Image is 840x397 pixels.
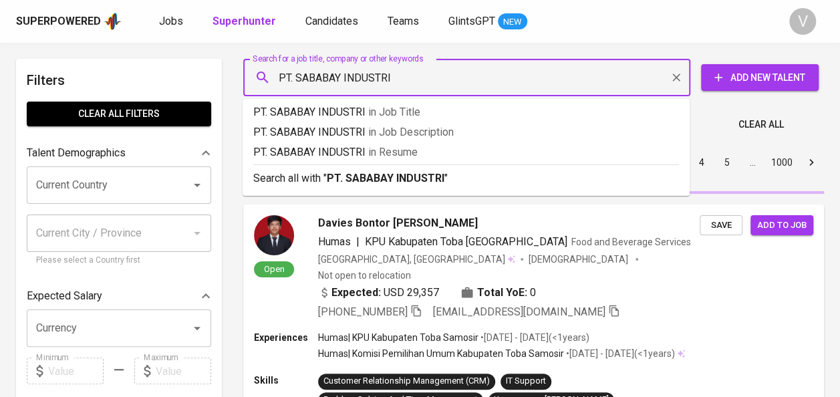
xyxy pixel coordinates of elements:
[331,285,381,301] b: Expected:
[253,170,679,186] p: Search all with " "
[478,331,589,344] p: • [DATE] - [DATE] ( <1 years )
[27,283,211,309] div: Expected Salary
[318,305,408,318] span: [PHONE_NUMBER]
[27,70,211,91] h6: Filters
[757,218,807,233] span: Add to job
[16,14,101,29] div: Superpowered
[742,156,763,169] div: …
[323,375,490,388] div: Customer Relationship Management (CRM)
[498,15,527,29] span: NEW
[36,254,202,267] p: Please select a Country first
[159,13,186,30] a: Jobs
[368,146,418,158] span: in Resume
[368,126,454,138] span: in Job Description
[259,263,290,275] span: Open
[27,102,211,126] button: Clear All filters
[318,215,478,231] span: Davies Bontor [PERSON_NAME]
[356,234,360,250] span: |
[701,64,819,91] button: Add New Talent
[27,288,102,304] p: Expected Salary
[789,8,816,35] div: V
[253,144,679,160] p: PT. SABABAY INDUSTRI
[530,285,536,301] span: 0
[318,269,411,282] p: Not open to relocation
[667,68,686,87] button: Clear
[477,285,527,301] b: Total YoE:
[716,152,738,173] button: Go to page 5
[254,374,318,387] p: Skills
[388,15,419,27] span: Teams
[564,347,675,360] p: • [DATE] - [DATE] ( <1 years )
[738,116,784,133] span: Clear All
[188,176,206,194] button: Open
[104,11,122,31] img: app logo
[159,15,183,27] span: Jobs
[305,15,358,27] span: Candidates
[254,331,318,344] p: Experiences
[318,347,564,360] p: Humas | Komisi Pemilihan Umum Kabupaten Toba Samosir
[388,13,422,30] a: Teams
[706,218,736,233] span: Save
[506,375,546,388] div: IT Support
[529,253,630,266] span: [DEMOGRAPHIC_DATA]
[433,305,605,318] span: [EMAIL_ADDRESS][DOMAIN_NAME]
[365,235,567,248] span: KPU Kabupaten Toba [GEOGRAPHIC_DATA]
[305,13,361,30] a: Candidates
[27,145,126,161] p: Talent Demographics
[213,13,279,30] a: Superhunter
[733,112,789,137] button: Clear All
[318,253,515,266] div: [GEOGRAPHIC_DATA], [GEOGRAPHIC_DATA]
[448,13,527,30] a: GlintsGPT NEW
[571,237,691,247] span: Food and Beverage Services
[213,15,276,27] b: Superhunter
[188,319,206,338] button: Open
[253,124,679,140] p: PT. SABABAY INDUSTRI
[37,106,200,122] span: Clear All filters
[318,331,478,344] p: Humas | KPU Kabupaten Toba Samosir
[27,140,211,166] div: Talent Demographics
[700,215,742,236] button: Save
[368,106,420,118] span: in Job Title
[587,152,824,173] nav: pagination navigation
[318,285,439,301] div: USD 29,357
[767,152,797,173] button: Go to page 1000
[16,11,122,31] a: Superpoweredapp logo
[448,15,495,27] span: GlintsGPT
[254,215,294,255] img: 795d00d7f93186a3215d1858858e50cc.jpg
[691,152,712,173] button: Go to page 4
[318,235,351,248] span: Humas
[156,358,211,384] input: Value
[48,358,104,384] input: Value
[801,152,822,173] button: Go to next page
[327,172,444,184] b: PT. SABABAY INDUSTRI
[712,70,808,86] span: Add New Talent
[750,215,813,236] button: Add to job
[253,104,679,120] p: PT. SABABAY INDUSTRI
